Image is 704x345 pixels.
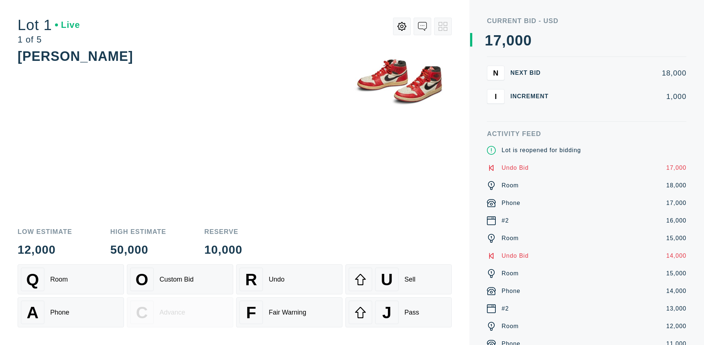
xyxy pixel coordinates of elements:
[159,276,194,283] div: Custom Bid
[18,18,80,32] div: Lot 1
[236,264,342,294] button: RUndo
[487,18,686,24] div: Current Bid - USD
[269,309,306,316] div: Fair Warning
[18,264,124,294] button: QRoom
[26,270,39,289] span: Q
[487,131,686,137] div: Activity Feed
[269,276,285,283] div: Undo
[110,228,166,235] div: High Estimate
[487,66,505,80] button: N
[404,309,419,316] div: Pass
[502,216,509,225] div: #2
[236,297,342,327] button: FFair Warning
[404,276,415,283] div: Sell
[50,309,69,316] div: Phone
[55,21,80,29] div: Live
[204,244,242,256] div: 10,000
[510,93,554,99] div: Increment
[136,270,148,289] span: O
[18,228,72,235] div: Low Estimate
[502,234,519,243] div: Room
[127,264,233,294] button: OCustom Bid
[502,252,529,260] div: Undo Bid
[560,69,686,77] div: 18,000
[523,33,532,48] div: 0
[18,244,72,256] div: 12,000
[666,234,686,243] div: 15,000
[18,49,133,64] div: [PERSON_NAME]
[485,33,493,48] div: 1
[487,89,505,104] button: I
[510,70,554,76] div: Next Bid
[502,181,519,190] div: Room
[666,164,686,172] div: 17,000
[666,287,686,296] div: 14,000
[502,269,519,278] div: Room
[666,322,686,331] div: 12,000
[50,276,68,283] div: Room
[515,33,523,48] div: 0
[245,270,257,289] span: R
[381,270,393,289] span: U
[502,287,520,296] div: Phone
[136,303,148,322] span: C
[18,35,80,44] div: 1 of 5
[666,216,686,225] div: 16,000
[502,322,519,331] div: Room
[345,264,452,294] button: USell
[110,244,166,256] div: 50,000
[493,33,502,48] div: 7
[506,33,515,48] div: 0
[666,304,686,313] div: 13,000
[666,269,686,278] div: 15,000
[246,303,256,322] span: F
[159,309,185,316] div: Advance
[502,164,529,172] div: Undo Bid
[502,146,581,155] div: Lot is reopened for bidding
[493,69,498,77] span: N
[502,304,509,313] div: #2
[666,199,686,208] div: 17,000
[502,33,506,180] div: ,
[18,297,124,327] button: APhone
[666,181,686,190] div: 18,000
[345,297,452,327] button: JPass
[382,303,391,322] span: J
[666,252,686,260] div: 14,000
[495,92,497,100] span: I
[204,228,242,235] div: Reserve
[560,93,686,100] div: 1,000
[127,297,233,327] button: CAdvance
[502,199,520,208] div: Phone
[27,303,38,322] span: A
